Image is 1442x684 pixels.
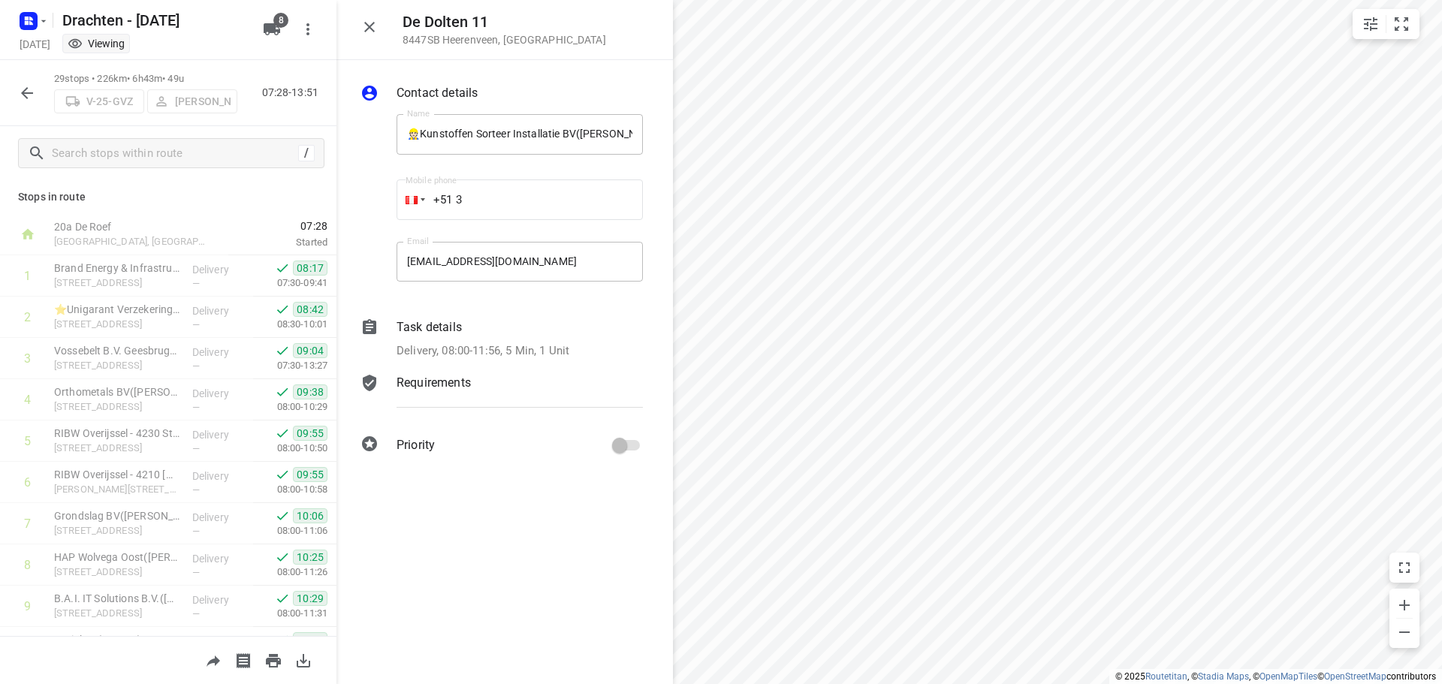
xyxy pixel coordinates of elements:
[406,176,457,185] label: Mobile phone
[397,84,478,102] p: Contact details
[253,606,327,621] p: 08:00-11:31
[275,550,290,565] svg: Done
[397,179,425,220] div: Peru: + 51
[253,358,327,373] p: 07:30-13:27
[192,386,248,401] p: Delivery
[1145,671,1187,682] a: Routetitan
[275,632,290,647] svg: Done
[54,358,180,373] p: Coevorderstraatweg 31, Geesbrug
[1115,671,1436,682] li: © 2025 , © , © © contributors
[192,634,248,649] p: Delivery
[54,261,180,276] p: Brand Energy & Infrastructure Services - Hoogeveen(Annemarie Flegg)
[253,276,327,291] p: 07:30-09:41
[1356,9,1386,39] button: Map settings
[275,343,290,358] svg: Done
[293,632,327,647] span: 10:46
[1324,671,1386,682] a: OpenStreetMap
[24,393,31,407] div: 4
[257,14,287,44] button: 8
[293,591,327,606] span: 10:29
[192,469,248,484] p: Delivery
[293,14,323,44] button: More
[18,189,318,205] p: Stops in route
[253,482,327,497] p: 08:00-10:58
[54,234,210,249] p: [GEOGRAPHIC_DATA], [GEOGRAPHIC_DATA]
[24,310,31,324] div: 2
[54,467,180,482] p: RIBW Overijssel - 4210 Steenwijk Begeleid Wonen en Ambulant(Servicepunt)
[192,551,248,566] p: Delivery
[54,632,180,647] p: OptiekXL(Dyonne)
[293,261,327,276] span: 08:17
[24,558,31,572] div: 8
[52,142,298,165] input: Search stops within route
[253,317,327,332] p: 08:30-10:01
[228,235,327,250] p: Started
[54,591,180,606] p: B.A.I. IT Solutions B.V.(Sven Van Rooijen)
[192,360,200,372] span: —
[1386,9,1416,39] button: Fit zoom
[24,599,31,613] div: 9
[1353,9,1419,39] div: small contained button group
[54,606,180,621] p: [STREET_ADDRESS]
[293,343,327,358] span: 09:04
[1198,671,1249,682] a: Stadia Maps
[192,303,248,318] p: Delivery
[228,652,258,667] span: Print shipping labels
[293,426,327,441] span: 09:55
[24,475,31,490] div: 6
[192,427,248,442] p: Delivery
[54,508,180,523] p: Grondslag BV([PERSON_NAME])
[275,426,290,441] svg: Done
[54,441,180,456] p: [STREET_ADDRESS]
[397,342,569,360] p: Delivery, 08:00-11:56, 5 Min, 1 Unit
[298,145,315,161] div: /
[288,652,318,667] span: Download route
[253,565,327,580] p: 08:00-11:26
[192,278,200,289] span: —
[403,14,606,31] h5: De Dolten 11
[24,351,31,366] div: 3
[192,592,248,607] p: Delivery
[275,302,290,317] svg: Done
[54,565,180,580] p: Hoofdstraat Oost 59, Wolvega
[24,434,31,448] div: 5
[54,399,180,414] p: [STREET_ADDRESS]
[198,652,228,667] span: Share route
[275,467,290,482] svg: Done
[192,567,200,578] span: —
[360,84,643,105] div: Contact details
[397,436,435,454] p: Priority
[54,384,180,399] p: Orthometals BV(Jan Willem Gabriëls)
[192,319,200,330] span: —
[54,317,180,332] p: Schutstraat 120, Hoogeveen
[293,508,327,523] span: 10:06
[293,302,327,317] span: 08:42
[192,402,200,413] span: —
[192,345,248,360] p: Delivery
[1259,671,1317,682] a: OpenMapTiles
[293,384,327,399] span: 09:38
[228,218,327,234] span: 07:28
[275,591,290,606] svg: Done
[275,508,290,523] svg: Done
[54,302,180,317] p: ⭐Unigarant Verzekeringen - Hoogeveen(Lotte ten Berge)
[68,36,125,51] div: You are currently in view mode. To make any changes, go to edit project.
[192,443,200,454] span: —
[192,484,200,496] span: —
[192,262,248,277] p: Delivery
[54,219,210,234] p: 20a De Roef
[262,85,324,101] p: 07:28-13:51
[192,608,200,619] span: —
[54,276,180,291] p: Industrieweg 35A, Hoogeveen
[403,34,606,46] p: 8447SB Heerenveen , [GEOGRAPHIC_DATA]
[275,384,290,399] svg: Done
[273,13,288,28] span: 8
[397,318,462,336] p: Task details
[24,269,31,283] div: 1
[360,374,643,419] div: Requirements
[24,517,31,531] div: 7
[54,72,237,86] p: 29 stops • 226km • 6h43m • 49u
[253,399,327,414] p: 08:00-10:29
[54,482,180,497] p: Paul Krugerstraat 34, Steenwijk
[293,550,327,565] span: 10:25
